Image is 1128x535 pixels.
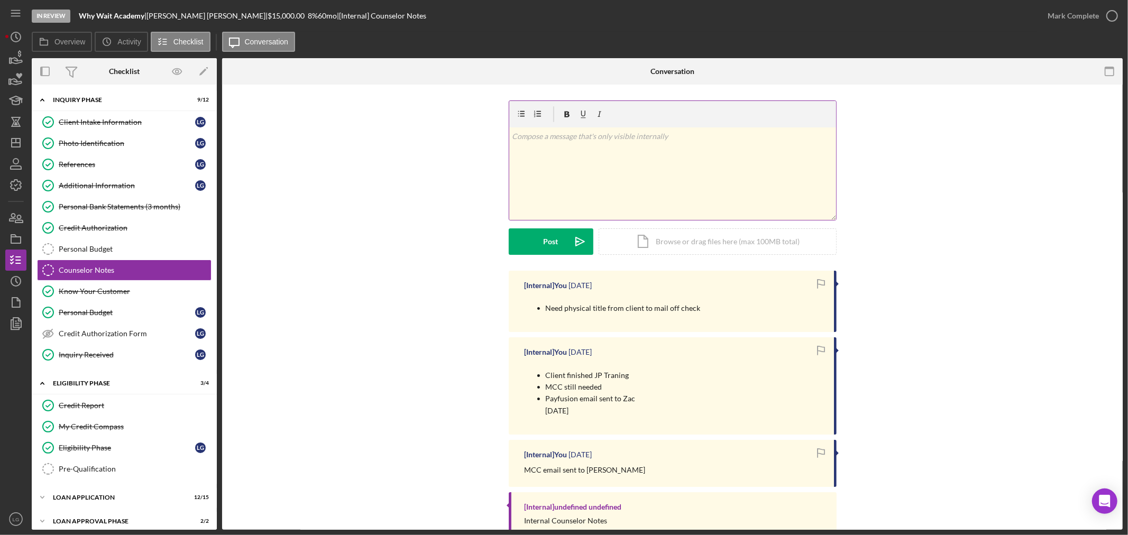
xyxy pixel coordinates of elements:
div: Personal Bank Statements (3 months) [59,202,211,211]
button: Overview [32,32,92,52]
div: [Internal] You [525,281,567,290]
div: Internal Counselor Notes [525,516,608,525]
div: 12 / 15 [190,494,209,501]
time: 2025-08-06 19:32 [569,348,592,356]
label: Checklist [173,38,204,46]
button: Mark Complete [1037,5,1123,26]
div: Credit Report [59,401,211,410]
p: MCC still needed [546,381,636,393]
time: 2025-08-25 14:14 [569,281,592,290]
div: [Internal] undefined undefined [525,503,622,511]
div: Pre-Qualification [59,465,211,473]
button: Activity [95,32,148,52]
div: [Internal] You [525,450,567,459]
a: Photo IdentificationLG [37,133,212,154]
div: Eligibility Phase [53,380,182,386]
div: L G [195,159,206,170]
div: Open Intercom Messenger [1092,488,1117,514]
div: | [79,12,146,20]
div: Client Intake Information [59,118,195,126]
div: 2 / 2 [190,518,209,524]
div: Loan Application [53,494,182,501]
div: Personal Budget [59,308,195,317]
a: Credit Authorization [37,217,212,238]
div: Photo Identification [59,139,195,147]
div: | [Internal] Counselor Notes [337,12,426,20]
a: Inquiry ReceivedLG [37,344,212,365]
div: $15,000.00 [268,12,308,20]
button: Checklist [151,32,210,52]
p: [DATE] [546,405,636,417]
div: Checklist [109,67,140,76]
a: Personal Bank Statements (3 months) [37,196,212,217]
div: L G [195,442,206,453]
label: Conversation [245,38,289,46]
p: Payfusion email sent to Zac [546,393,636,404]
div: In Review [32,10,70,23]
div: [PERSON_NAME] [PERSON_NAME] | [146,12,268,20]
time: 2025-08-04 15:42 [569,450,592,459]
div: My Credit Compass [59,422,211,431]
div: [Internal] You [525,348,567,356]
button: LG [5,509,26,530]
a: Additional InformationLG [37,175,212,196]
a: Client Intake InformationLG [37,112,212,133]
div: Inquiry Received [59,350,195,359]
text: LG [13,516,20,522]
div: L G [195,138,206,149]
div: L G [195,180,206,191]
div: L G [195,307,206,318]
div: L G [195,349,206,360]
div: Post [544,228,558,255]
a: Counselor Notes [37,260,212,281]
b: Why Wait Academy [79,11,144,20]
div: 3 / 4 [190,380,209,386]
div: Counselor Notes [59,266,211,274]
p: MCC email sent to [PERSON_NAME] [525,464,646,476]
a: Pre-Qualification [37,458,212,479]
div: Loan Approval Phase [53,518,182,524]
a: Personal Budget [37,238,212,260]
div: L G [195,328,206,339]
a: ReferencesLG [37,154,212,175]
a: My Credit Compass [37,416,212,437]
div: Know Your Customer [59,287,211,296]
div: L G [195,117,206,127]
a: Personal BudgetLG [37,302,212,323]
div: Credit Authorization Form [59,329,195,338]
label: Activity [117,38,141,46]
button: Post [509,228,593,255]
div: Conversation [650,67,694,76]
div: References [59,160,195,169]
a: Credit Authorization FormLG [37,323,212,344]
div: 8 % [308,12,318,20]
div: Additional Information [59,181,195,190]
p: Need physical title from client to mail off check [546,302,701,314]
div: 60 mo [318,12,337,20]
div: Eligibility Phase [59,444,195,452]
div: Credit Authorization [59,224,211,232]
div: 9 / 12 [190,97,209,103]
div: Mark Complete [1048,5,1099,26]
a: Eligibility PhaseLG [37,437,212,458]
div: Personal Budget [59,245,211,253]
label: Overview [54,38,85,46]
a: Credit Report [37,395,212,416]
button: Conversation [222,32,296,52]
div: Inquiry Phase [53,97,182,103]
a: Know Your Customer [37,281,212,302]
p: Client finished JP Traning [546,370,636,381]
